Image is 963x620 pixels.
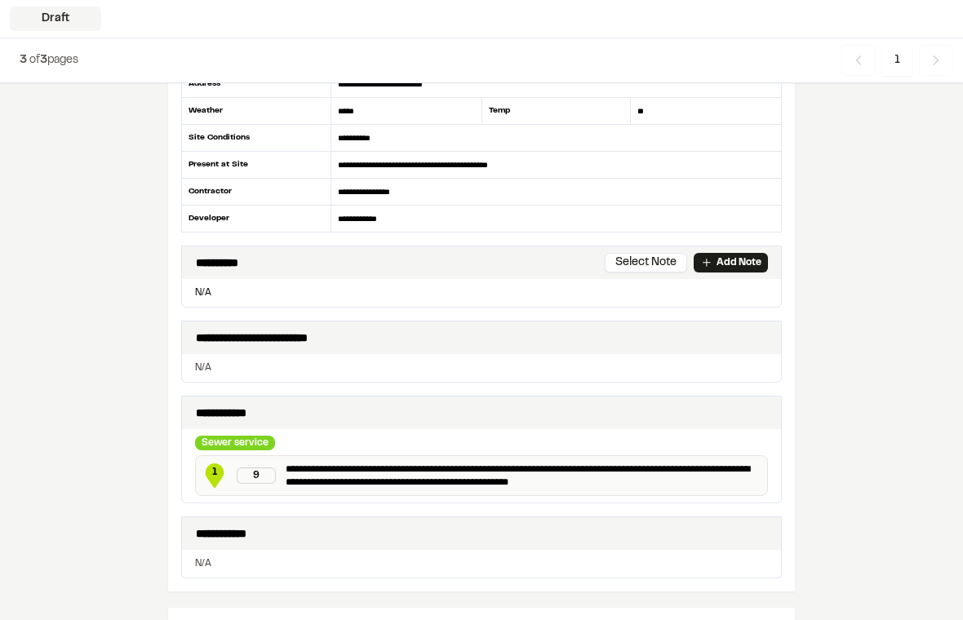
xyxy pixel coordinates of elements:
[10,7,101,31] div: Draft
[40,55,47,65] span: 3
[181,71,331,98] div: Address
[195,361,768,375] p: N/A
[882,45,912,76] span: 1
[181,206,331,232] div: Developer
[181,125,331,152] div: Site Conditions
[717,255,761,270] p: Add Note
[189,286,774,300] p: N/A
[195,436,275,450] div: Sewer service
[195,556,768,571] p: N/A
[481,98,632,125] div: Temp
[20,51,78,69] p: of pages
[237,467,276,484] div: 9
[181,152,331,179] div: Present at Site
[605,253,687,272] button: Select Note
[841,45,953,76] nav: Navigation
[181,98,331,125] div: Weather
[202,465,227,480] span: 1
[20,55,27,65] span: 3
[181,179,331,206] div: Contractor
